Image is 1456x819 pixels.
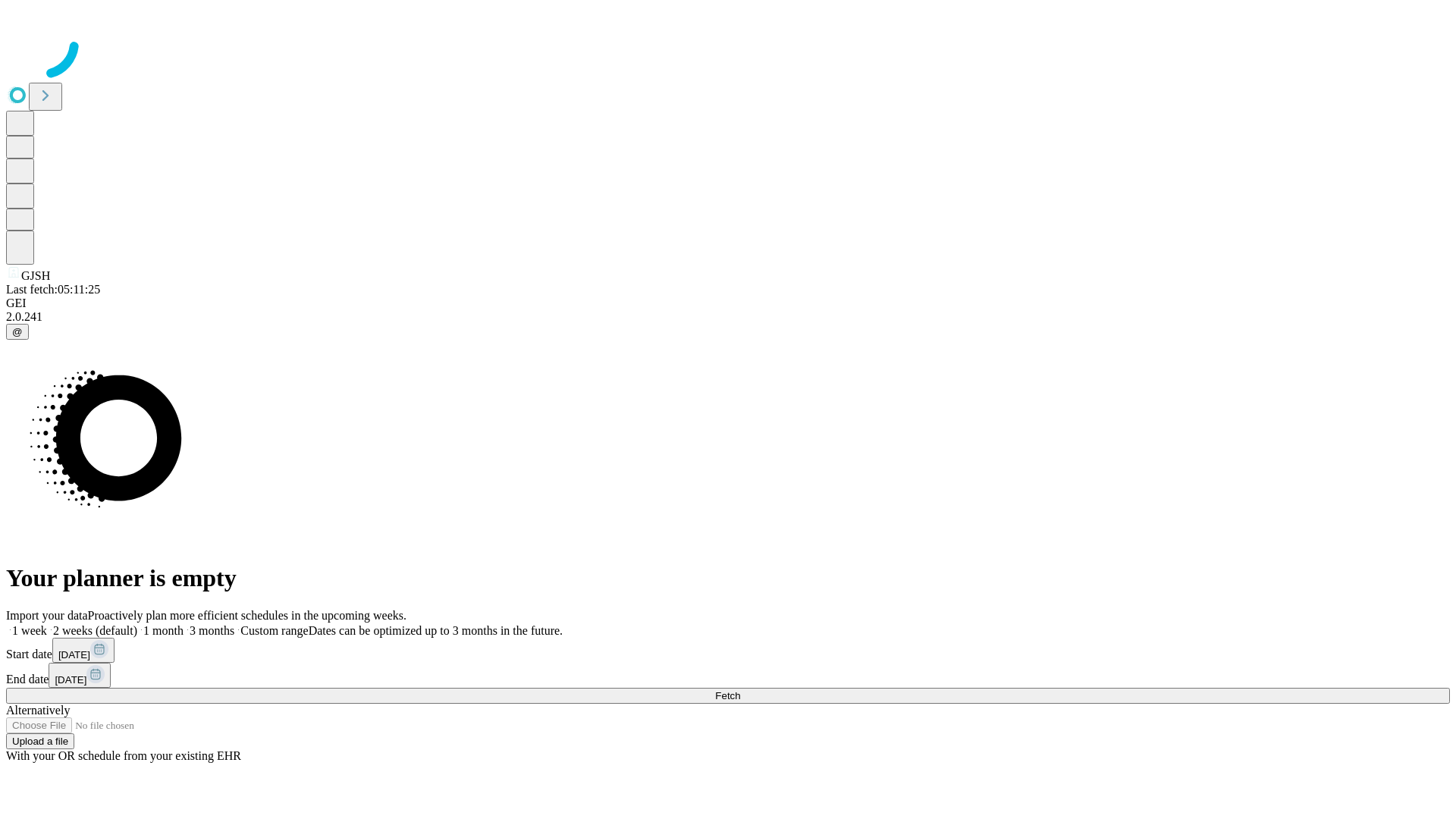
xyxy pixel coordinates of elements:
[6,638,1450,663] div: Start date
[240,624,308,637] span: Custom range
[6,283,100,296] span: Last fetch: 05:11:25
[55,674,86,686] span: [DATE]
[6,297,1450,310] div: GEI
[58,649,90,661] span: [DATE]
[6,688,1450,704] button: Fetch
[6,749,241,762] span: With your OR schedule from your existing EHR
[53,624,137,637] span: 2 weeks (default)
[6,663,1450,688] div: End date
[6,564,1450,592] h1: Your planner is empty
[12,326,23,337] span: @
[21,269,50,282] span: GJSH
[309,624,563,637] span: Dates can be optimized up to 3 months in the future.
[52,638,115,663] button: [DATE]
[190,624,234,637] span: 3 months
[143,624,184,637] span: 1 month
[6,609,88,622] span: Import your data
[6,310,1450,324] div: 2.0.241
[49,663,111,688] button: [DATE]
[12,624,47,637] span: 1 week
[6,704,70,717] span: Alternatively
[6,733,74,749] button: Upload a file
[715,690,740,701] span: Fetch
[6,324,29,340] button: @
[88,609,406,622] span: Proactively plan more efficient schedules in the upcoming weeks.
